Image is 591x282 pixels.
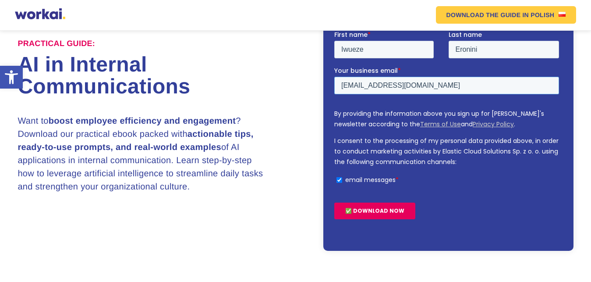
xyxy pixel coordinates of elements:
[334,30,563,235] iframe: Form 1
[436,6,577,24] a: DOWNLOAD THE GUIDEIN POLISHUS flag
[18,54,295,98] h1: AI in Internal Communications
[446,12,521,18] em: DOWNLOAD THE GUIDE
[49,116,236,126] strong: boost employee efficiency and engagement
[559,12,566,17] img: US flag
[18,39,95,49] label: Practical Guide:
[18,114,268,193] h3: Want to ? Download our practical ebook packed with of AI applications in internal communication. ...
